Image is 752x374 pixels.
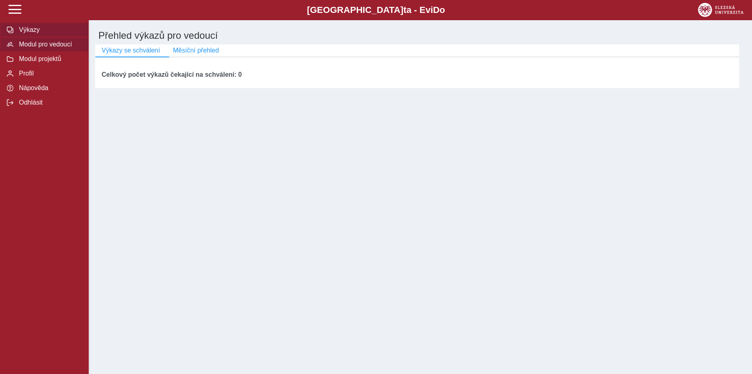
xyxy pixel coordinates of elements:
span: Modul pro vedoucí [17,41,82,48]
span: Profil [17,70,82,77]
span: D [433,5,440,15]
button: Výkazy se schválení [95,44,167,57]
b: Celkový počet výkazů čekající na schválení: 0 [102,71,242,78]
span: t [403,5,406,15]
span: Modul projektů [17,55,82,63]
span: Výkazy se schválení [102,47,160,54]
b: [GEOGRAPHIC_DATA] a - Evi [24,5,728,15]
span: Výkazy [17,26,82,34]
h1: Přehled výkazů pro vedoucí [95,27,746,44]
img: logo_web_su.png [698,3,744,17]
span: o [440,5,445,15]
span: Nápověda [17,84,82,92]
span: Měsíční přehled [173,47,219,54]
span: Odhlásit [17,99,82,106]
button: Měsíční přehled [167,44,225,57]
